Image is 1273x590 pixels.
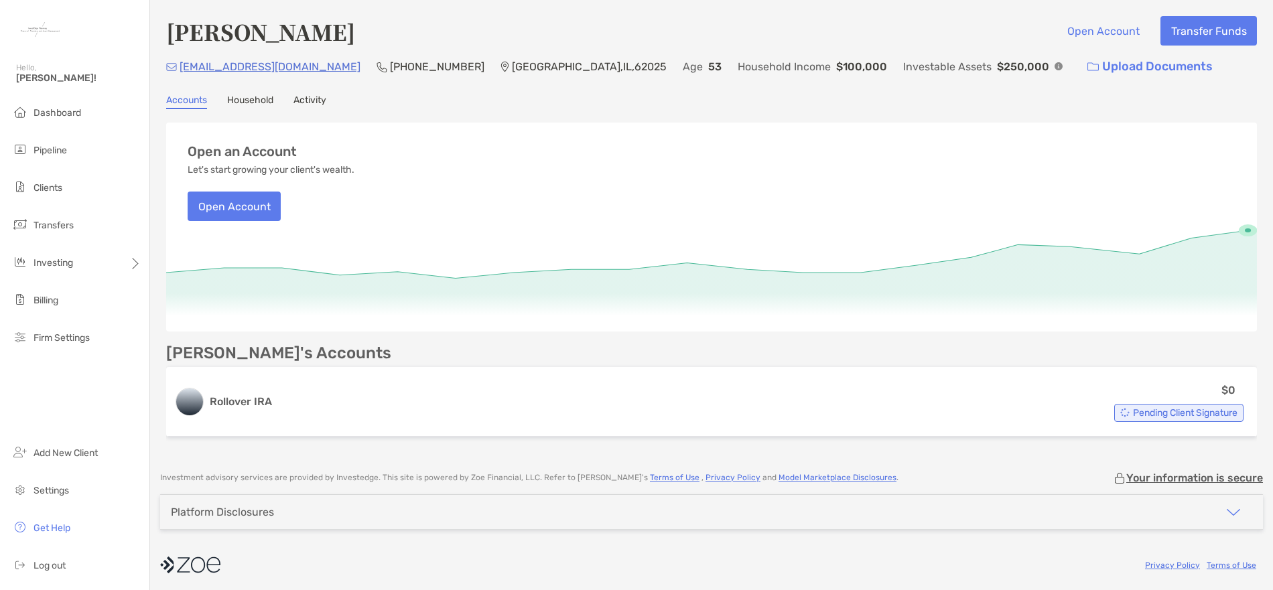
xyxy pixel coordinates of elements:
[1120,408,1130,417] img: Account Status icon
[997,58,1049,75] p: $250,000
[160,550,220,580] img: company logo
[12,254,28,270] img: investing icon
[1221,382,1235,398] p: $0
[1087,62,1099,72] img: button icon
[12,329,28,345] img: firm-settings icon
[166,63,177,71] img: Email Icon
[12,557,28,573] img: logout icon
[33,107,81,119] span: Dashboard
[33,485,69,496] span: Settings
[738,58,831,75] p: Household Income
[836,58,887,75] p: $100,000
[16,5,64,54] img: Zoe Logo
[176,388,203,415] img: logo account
[12,179,28,195] img: clients icon
[1207,561,1256,570] a: Terms of Use
[33,522,70,534] span: Get Help
[683,58,703,75] p: Age
[12,216,28,232] img: transfers icon
[33,332,90,344] span: Firm Settings
[706,473,760,482] a: Privacy Policy
[188,192,281,221] button: Open Account
[650,473,699,482] a: Terms of Use
[33,182,62,194] span: Clients
[708,58,722,75] p: 53
[33,295,58,306] span: Billing
[1055,62,1063,70] img: Info Icon
[33,220,74,231] span: Transfers
[210,394,984,410] h3: Rollover IRA
[12,291,28,307] img: billing icon
[12,444,28,460] img: add_new_client icon
[180,58,360,75] p: [EMAIL_ADDRESS][DOMAIN_NAME]
[160,473,898,483] p: Investment advisory services are provided by Investedge . This site is powered by Zoe Financial, ...
[33,560,66,571] span: Log out
[33,447,98,459] span: Add New Client
[166,94,207,109] a: Accounts
[188,144,297,159] h3: Open an Account
[293,94,326,109] a: Activity
[1079,52,1221,81] a: Upload Documents
[166,16,355,47] h4: [PERSON_NAME]
[903,58,992,75] p: Investable Assets
[1145,561,1200,570] a: Privacy Policy
[188,165,354,175] p: Let's start growing your client's wealth.
[1160,16,1257,46] button: Transfer Funds
[33,145,67,156] span: Pipeline
[12,519,28,535] img: get-help icon
[166,345,391,362] p: [PERSON_NAME]'s Accounts
[12,104,28,120] img: dashboard icon
[227,94,273,109] a: Household
[500,62,509,72] img: Location Icon
[171,506,274,518] div: Platform Disclosures
[779,473,896,482] a: Model Marketplace Disclosures
[12,141,28,157] img: pipeline icon
[1133,409,1237,417] span: Pending Client Signature
[1057,16,1150,46] button: Open Account
[12,482,28,498] img: settings icon
[390,58,484,75] p: [PHONE_NUMBER]
[1126,471,1263,484] p: Your information is secure
[512,58,667,75] p: [GEOGRAPHIC_DATA] , IL , 62025
[377,62,387,72] img: Phone Icon
[33,257,73,269] span: Investing
[16,72,141,84] span: [PERSON_NAME]!
[1225,504,1242,520] img: icon arrow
